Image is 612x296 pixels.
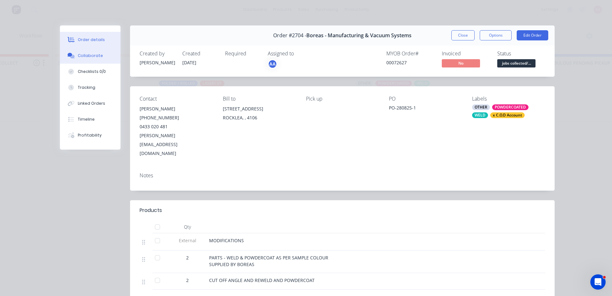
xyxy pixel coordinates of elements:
[268,51,331,57] div: Assigned to
[171,237,204,244] span: External
[140,96,213,102] div: Contact
[78,69,106,74] div: Checklists 0/0
[386,59,434,66] div: 00072627
[140,104,213,113] div: [PERSON_NAME]
[497,59,535,69] button: jobs collected/...
[442,51,490,57] div: Invoiced
[186,277,189,284] span: 2
[78,85,95,90] div: Tracking
[492,104,528,110] div: POWDERCOATED
[60,64,120,80] button: Checklists 0/0
[140,51,175,57] div: Created by
[389,96,462,102] div: PO
[389,104,462,113] div: PO-280825-1
[223,104,296,125] div: [STREET_ADDRESS]ROCKLEA, , 4106
[223,113,296,122] div: ROCKLEA, , 4106
[386,51,434,57] div: MYOB Order #
[497,59,535,67] span: jobs collected/...
[60,111,120,127] button: Timeline
[442,59,480,67] span: No
[223,104,296,113] div: [STREET_ADDRESS]
[140,104,213,158] div: [PERSON_NAME][PHONE_NUMBER]0433 020 481[PERSON_NAME][EMAIL_ADDRESS][DOMAIN_NAME]
[78,132,102,138] div: Profitability
[472,96,545,102] div: Labels
[140,207,162,214] div: Products
[60,95,120,111] button: Linked Orders
[140,131,213,158] div: [PERSON_NAME][EMAIL_ADDRESS][DOMAIN_NAME]
[140,59,175,66] div: [PERSON_NAME]
[78,37,105,43] div: Order details
[78,101,105,106] div: Linked Orders
[60,127,120,143] button: Profitability
[60,32,120,48] button: Order details
[273,32,306,39] span: Order #2704 -
[209,237,244,243] span: MODIFICATIONS
[140,173,545,179] div: Notes
[517,30,548,40] button: Edit Order
[140,122,213,131] div: 0433 020 481
[472,112,488,118] div: WELD
[60,48,120,64] button: Collaborate
[480,30,512,40] button: Options
[60,80,120,95] button: Tracking
[223,96,296,102] div: Bill to
[225,51,260,57] div: Required
[140,113,213,122] div: [PHONE_NUMBER]
[451,30,475,40] button: Close
[306,32,412,39] span: Boreas - Manufacturing & Vacuum Systems
[472,104,490,110] div: OTHER
[182,51,217,57] div: Created
[590,274,606,290] iframe: Intercom live chat
[490,112,525,118] div: x C.O.D Account
[497,51,545,57] div: Status
[78,53,103,59] div: Collaborate
[209,277,315,283] span: CUT OFF ANGLE AND REWELD AND POWDERCOAT
[209,255,328,267] span: PARTS - WELD & POWDERCOAT AS PER SAMPLE COLOUR SUPPLIED BY BOREAS
[168,221,207,233] div: Qty
[268,59,277,69] button: AA
[306,96,379,102] div: Pick up
[182,60,196,66] span: [DATE]
[186,254,189,261] span: 2
[78,116,95,122] div: Timeline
